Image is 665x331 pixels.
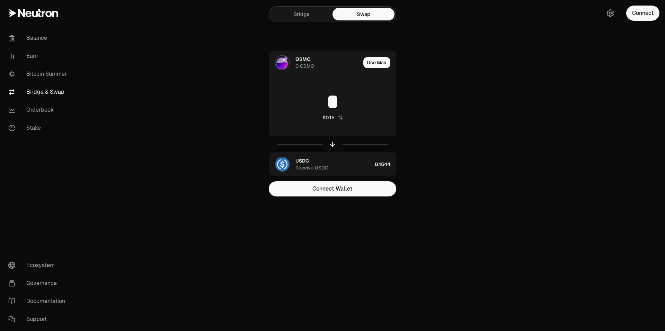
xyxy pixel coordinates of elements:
[322,114,335,121] div: $0.15
[322,114,343,121] button: $0.15
[3,65,75,83] a: Bitcoin Summer
[269,153,396,176] button: USDC LogoUSDCReceive USDC0.1544
[269,153,372,176] div: USDC LogoUSDCReceive USDC
[271,8,332,20] a: Bridge
[3,274,75,292] a: Governance
[295,164,328,171] div: Receive USDC
[269,51,361,74] div: OSMO LogoOSMO0 OSMO
[3,292,75,310] a: Documentation
[3,119,75,137] a: Stake
[275,157,289,171] img: USDC Logo
[269,181,396,196] button: Connect Wallet
[332,8,394,20] a: Swap
[3,101,75,119] a: Orderbook
[375,153,396,176] div: 0.1544
[3,47,75,65] a: Earn
[626,6,659,21] button: Connect
[3,83,75,101] a: Bridge & Swap
[295,56,311,63] div: OSMO
[295,157,309,164] div: USDC
[3,310,75,328] a: Support
[275,56,289,70] img: OSMO Logo
[295,63,314,70] div: 0 OSMO
[363,57,390,68] button: Use Max
[3,256,75,274] a: Ecosystem
[3,29,75,47] a: Balance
